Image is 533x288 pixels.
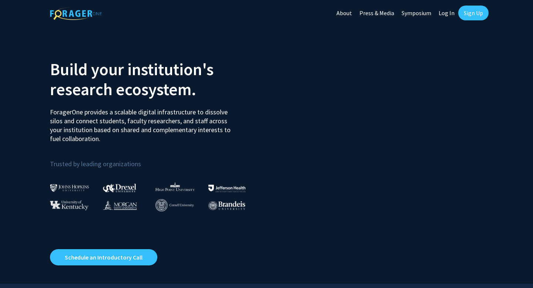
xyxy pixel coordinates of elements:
[50,59,261,99] h2: Build your institution's research ecosystem.
[208,185,245,192] img: Thomas Jefferson University
[458,6,489,20] a: Sign Up
[155,182,195,191] img: High Point University
[103,184,136,192] img: Drexel University
[155,199,194,211] img: Cornell University
[50,149,261,170] p: Trusted by leading organizations
[50,184,89,192] img: Johns Hopkins University
[208,201,245,210] img: Brandeis University
[103,200,137,210] img: Morgan State University
[50,249,157,265] a: Opens in a new tab
[50,102,236,143] p: ForagerOne provides a scalable digital infrastructure to dissolve silos and connect students, fac...
[50,200,88,210] img: University of Kentucky
[50,7,102,20] img: ForagerOne Logo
